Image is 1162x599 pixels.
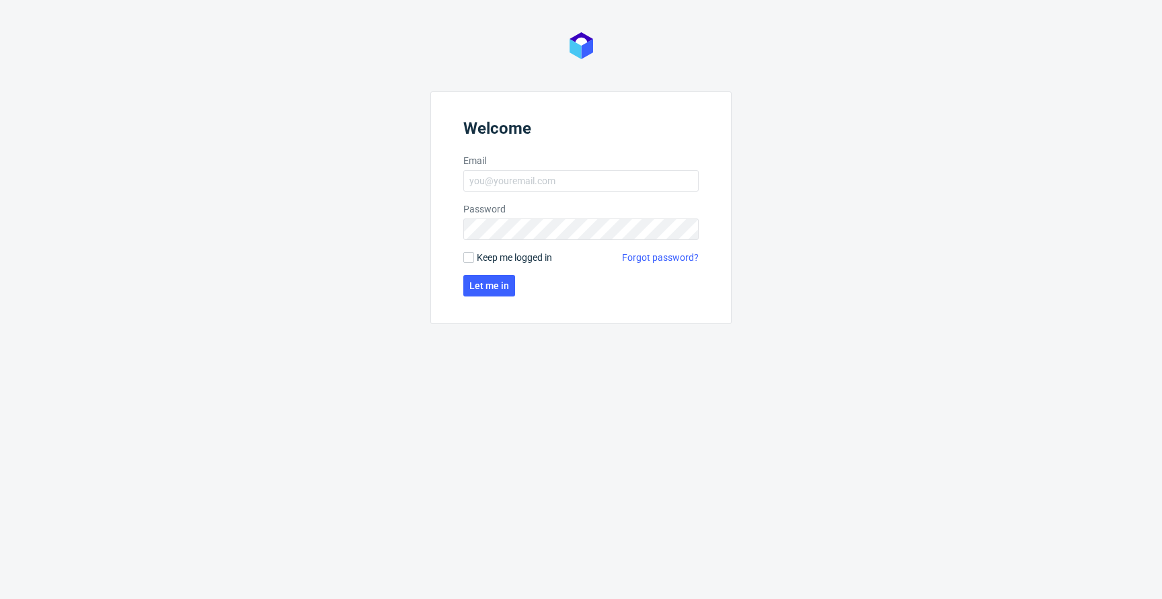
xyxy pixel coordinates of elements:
button: Let me in [463,275,515,296]
span: Let me in [469,281,509,290]
label: Password [463,202,699,216]
a: Forgot password? [622,251,699,264]
span: Keep me logged in [477,251,552,264]
label: Email [463,154,699,167]
header: Welcome [463,119,699,143]
input: you@youremail.com [463,170,699,192]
